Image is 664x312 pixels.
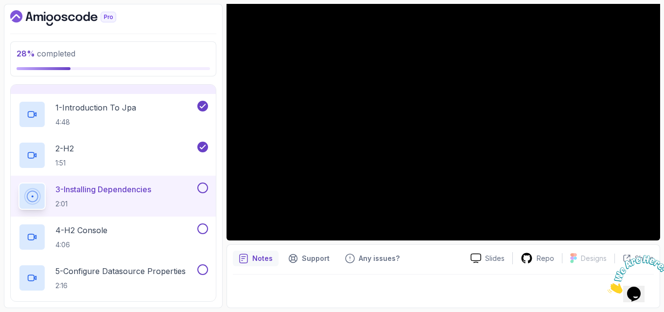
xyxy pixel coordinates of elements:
a: Repo [513,252,562,264]
button: 4-H2 Console4:06 [18,223,208,251]
p: Any issues? [359,254,400,263]
p: 2:16 [55,281,186,291]
button: 2-H21:51 [18,142,208,169]
p: 4:06 [55,240,107,250]
p: Slides [485,254,505,263]
button: 5-Configure Datasource Properties2:16 [18,264,208,292]
p: 2 - H2 [55,143,74,154]
p: 4:48 [55,117,136,127]
button: 3-Installing Dependencies2:01 [18,183,208,210]
p: Designs [581,254,607,263]
button: Feedback button [339,251,405,266]
span: completed [17,49,75,58]
p: 2:01 [55,199,151,209]
p: 4 - H2 Console [55,224,107,236]
p: Repo [537,254,554,263]
button: Support button [282,251,335,266]
iframe: chat widget [604,251,664,297]
button: 1-Introduction To Jpa4:48 [18,101,208,128]
button: notes button [233,251,279,266]
img: Chat attention grabber [4,4,64,42]
span: 28 % [17,49,35,58]
p: 1 - Introduction To Jpa [55,102,136,113]
a: Slides [463,253,512,263]
p: Notes [252,254,273,263]
p: 3 - Installing Dependencies [55,184,151,195]
p: 1:51 [55,158,74,168]
a: Dashboard [10,10,139,26]
p: Support [302,254,330,263]
p: 5 - Configure Datasource Properties [55,265,186,277]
